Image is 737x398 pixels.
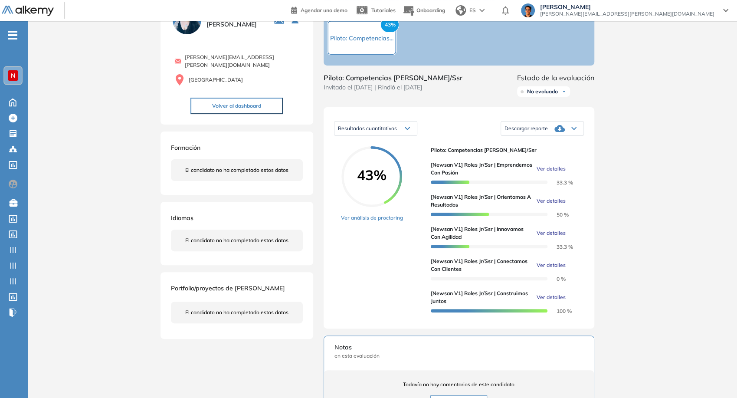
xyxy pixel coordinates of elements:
[536,165,565,173] span: Ver detalles
[338,125,397,132] span: Resultados cuantitativos
[171,284,285,292] span: Portfolio/proyectos de [PERSON_NAME]
[341,168,402,182] span: 43%
[431,161,533,177] span: [Newsan V1] Roles Jr/Ssr | Emprendemos con pasión
[533,197,565,205] button: Ver detalles
[185,237,288,244] span: El candidato no ha completado estos datos
[536,261,565,269] span: Ver detalles
[536,229,565,237] span: Ver detalles
[533,165,565,173] button: Ver detalles
[2,6,54,16] img: Logo
[8,34,17,36] i: -
[334,352,583,360] span: en esta evaluación
[546,308,572,314] span: 100 %
[455,5,466,16] img: world
[416,7,445,13] span: Onboarding
[536,197,565,205] span: Ver detalles
[11,72,16,79] span: N
[504,125,548,132] span: Descargar reporte
[171,214,193,222] span: Idiomas
[431,257,533,273] span: [Newsan V1] Roles Jr/Ssr | Conectamos con clientes
[533,293,565,301] button: Ver detalles
[479,9,485,12] img: arrow
[431,146,577,154] span: Piloto: Competencias [PERSON_NAME]/Ssr
[324,83,462,92] span: Invitado el [DATE] | Rindió el [DATE]
[527,88,558,95] span: No evaluado
[546,179,573,186] span: 33.3 %
[291,4,347,15] a: Agendar una demo
[341,214,403,222] a: Ver análisis de proctoring
[334,343,583,352] span: Notas
[190,98,283,114] button: Volver al dashboard
[324,72,462,83] span: Piloto: Competencias [PERSON_NAME]/Ssr
[533,261,565,269] button: Ver detalles
[546,276,566,282] span: 0 %
[546,211,569,218] span: 50 %
[536,293,565,301] span: Ver detalles
[561,89,567,94] img: Ícono de flecha
[185,53,302,69] span: [PERSON_NAME][EMAIL_ADDRESS][PERSON_NAME][DOMAIN_NAME]
[371,7,396,13] span: Tutoriales
[380,17,399,33] span: 43%
[431,289,533,305] span: [Newsan V1] Roles Jr/Ssr | Construimos juntos
[540,3,714,10] span: [PERSON_NAME]
[301,7,347,13] span: Agendar una demo
[540,10,714,17] span: [PERSON_NAME][EMAIL_ADDRESS][PERSON_NAME][DOMAIN_NAME]
[533,229,565,237] button: Ver detalles
[431,193,533,209] span: [Newsan V1] Roles Jr/Ssr | Orientamos a resultados
[334,381,583,388] span: Todavía no hay comentarios de este candidato
[171,144,200,151] span: Formación
[185,166,288,174] span: El candidato no ha completado estos datos
[189,76,243,84] span: [GEOGRAPHIC_DATA]
[431,225,533,241] span: [Newsan V1] Roles Jr/Ssr | Innovamos con agilidad
[546,243,573,250] span: 33.3 %
[185,309,288,316] span: El candidato no ha completado estos datos
[469,7,476,14] span: ES
[517,72,594,83] span: Estado de la evaluación
[403,1,445,20] button: Onboarding
[330,34,393,42] span: Piloto: Competencias...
